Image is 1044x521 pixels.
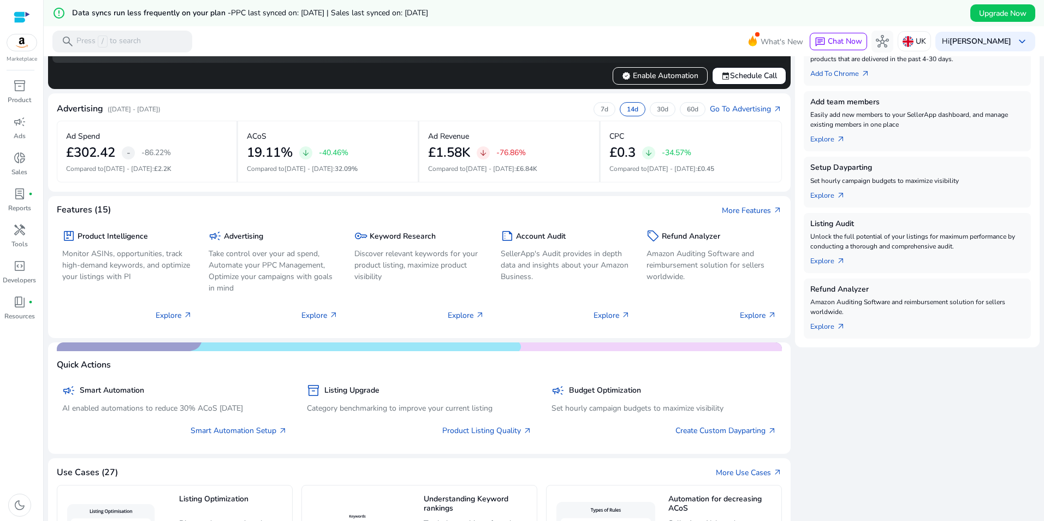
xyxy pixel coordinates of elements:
span: hub [876,35,889,48]
h5: Budget Optimization [569,386,641,395]
span: arrow_outward [329,311,338,319]
a: Product Listing Quality [442,425,532,436]
p: Easily add new members to your SellerApp dashboard, and manage existing members in one place [810,110,1024,129]
p: Explore [301,310,338,321]
h5: Refund Analyzer [662,232,720,241]
p: Hi [942,38,1011,45]
span: inventory_2 [307,384,320,397]
span: code_blocks [13,259,26,273]
span: arrow_outward [523,427,532,435]
a: Explorearrow_outward [810,186,854,201]
span: arrow_outward [768,311,776,319]
p: Explore [156,310,192,321]
a: Go To Advertisingarrow_outward [710,103,782,115]
a: Add To Chrome [810,64,879,79]
p: 7d [601,105,608,114]
p: Ad Spend [66,131,100,142]
p: Amazon Auditing Software and reimbursement solution for sellers worldwide. [646,248,776,282]
p: Explore [740,310,776,321]
span: summarize [501,229,514,242]
span: 32.09% [335,164,358,173]
h4: Advertising [57,104,103,114]
span: arrow_outward [837,257,845,265]
h5: Keyword Research [370,232,436,241]
span: £6.84K [516,164,537,173]
p: 30d [657,105,668,114]
span: arrow_downward [479,149,488,157]
h5: Listing Audit [810,220,1024,229]
h4: Features (15) [57,205,111,215]
p: CPC [609,131,624,142]
p: Compared to : [66,164,228,174]
span: campaign [209,229,222,242]
span: event [721,72,730,80]
span: [DATE] - [DATE] [284,164,333,173]
button: eventSchedule Call [712,67,786,85]
span: search [61,35,74,48]
h5: Listing Optimization [179,495,287,514]
h2: £1.58K [428,145,470,161]
span: sell [646,229,660,242]
p: -40.46% [319,149,348,157]
span: donut_small [13,151,26,164]
span: Schedule Call [721,70,777,81]
span: Upgrade Now [979,8,1027,19]
span: [DATE] - [DATE] [104,164,152,173]
a: Create Custom Dayparting [675,425,776,436]
h5: Refund Analyzer [810,285,1024,294]
span: arrow_outward [773,468,782,477]
p: ACoS [247,131,266,142]
p: Ads [14,131,26,141]
h2: £302.42 [66,145,115,161]
p: Reports [8,203,31,213]
p: Ad Revenue [428,131,469,142]
p: Sales [11,167,27,177]
span: Chat Now [828,36,862,46]
span: handyman [13,223,26,236]
a: Explorearrow_outward [810,129,854,145]
img: amazon.svg [7,34,37,51]
span: campaign [13,115,26,128]
button: verifiedEnable Automation [613,67,708,85]
span: dark_mode [13,499,26,512]
a: Explorearrow_outward [810,317,854,332]
span: Enable Automation [622,70,698,81]
h5: Advertising [224,232,263,241]
p: Compared to : [609,164,773,174]
p: SellerApp's Audit provides in depth data and insights about your Amazon Business. [501,248,631,282]
p: Set hourly campaign budgets to maximize visibility [551,402,776,414]
h5: Smart Automation [80,386,144,395]
a: More Use Casesarrow_outward [716,467,782,478]
span: arrow_outward [183,311,192,319]
b: [PERSON_NAME] [950,36,1011,46]
span: fiber_manual_record [28,300,33,304]
p: Developers [3,275,36,285]
span: arrow_outward [476,311,484,319]
p: Amazon Auditing Software and reimbursement solution for sellers worldwide. [810,297,1024,317]
span: PPC last synced on: [DATE] | Sales last synced on: [DATE] [231,8,428,18]
h5: Automation for decreasing ACoS [668,495,776,514]
span: lab_profile [13,187,26,200]
mat-icon: error_outline [52,7,66,20]
h4: Use Cases (27) [57,467,118,478]
h5: Add team members [810,98,1024,107]
span: verified [622,72,631,80]
p: Set hourly campaign budgets to maximize visibility [810,176,1024,186]
span: arrow_outward [621,311,630,319]
p: Compared to : [428,164,590,174]
span: £0.45 [697,164,714,173]
p: ([DATE] - [DATE]) [108,104,161,114]
p: Compared to : [247,164,409,174]
p: UK [916,32,926,51]
span: inventory_2 [13,79,26,92]
p: Explore [594,310,630,321]
span: package [62,229,75,242]
span: [DATE] - [DATE] [466,164,514,173]
a: Explorearrow_outward [810,251,854,267]
span: arrow_downward [301,149,310,157]
p: -86.22% [141,149,171,157]
span: keyboard_arrow_down [1016,35,1029,48]
span: arrow_outward [768,427,776,435]
p: Take control over your ad spend, Automate your PPC Management, Optimize your campaigns with goals... [209,248,339,294]
p: Marketplace [7,55,37,63]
